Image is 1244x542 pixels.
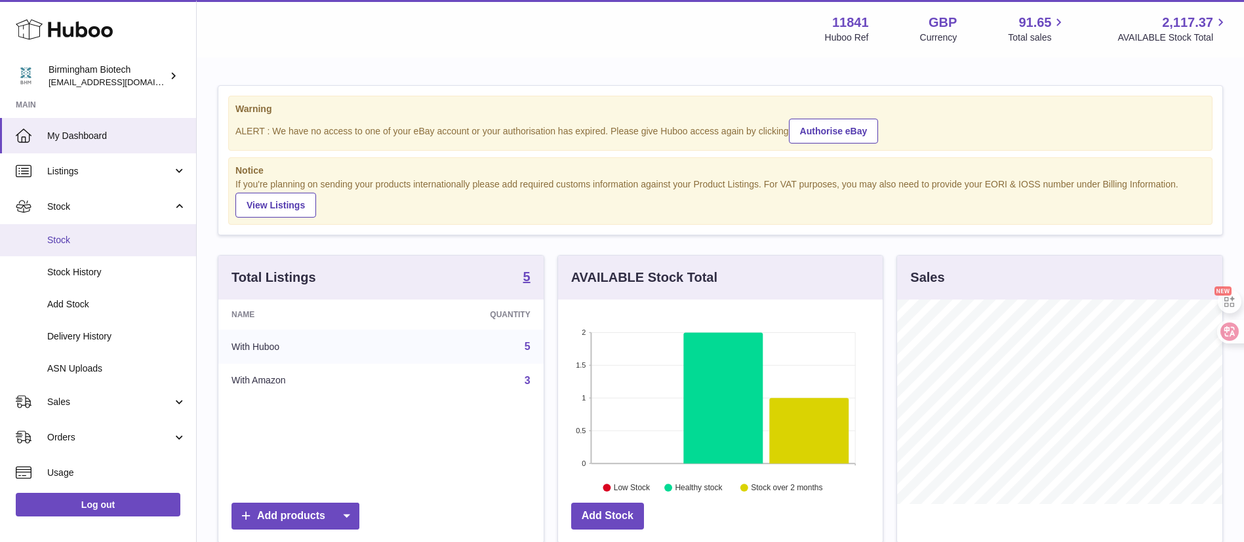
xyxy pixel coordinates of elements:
[16,66,35,86] img: m.hsu@birminghambiotech.co.uk
[218,330,396,364] td: With Huboo
[47,330,186,343] span: Delivery History
[675,484,723,493] text: Healthy stock
[47,298,186,311] span: Add Stock
[571,503,644,530] a: Add Stock
[571,269,717,286] h3: AVAILABLE Stock Total
[1008,31,1066,44] span: Total sales
[929,14,957,31] strong: GBP
[231,269,316,286] h3: Total Listings
[16,493,180,516] a: Log out
[614,484,651,493] text: Low Stock
[582,459,586,467] text: 0
[789,119,879,144] a: Authorise eBay
[582,394,586,402] text: 1
[47,165,172,178] span: Listings
[525,341,531,352] a: 5
[576,361,586,369] text: 1.5
[1162,14,1213,31] span: 2,117.37
[523,270,531,286] a: 5
[47,234,186,246] span: Stock
[235,178,1205,218] div: If you're planning on sending your products internationally please add required customs informati...
[47,201,172,213] span: Stock
[1018,14,1051,31] span: 91.65
[832,14,869,31] strong: 11841
[49,64,167,88] div: Birmingham Biotech
[910,269,944,286] h3: Sales
[47,362,186,375] span: ASN Uploads
[231,503,359,530] a: Add products
[525,375,531,386] a: 3
[523,270,531,283] strong: 5
[47,266,186,279] span: Stock History
[825,31,869,44] div: Huboo Ref
[47,431,172,444] span: Orders
[218,364,396,398] td: With Amazon
[576,427,586,435] text: 0.5
[235,117,1205,144] div: ALERT : We have no access to one of your eBay account or your authorisation has expired. Please g...
[751,484,822,493] text: Stock over 2 months
[49,77,193,87] span: [EMAIL_ADDRESS][DOMAIN_NAME]
[1117,14,1228,44] a: 2,117.37 AVAILABLE Stock Total
[1008,14,1066,44] a: 91.65 Total sales
[235,103,1205,115] strong: Warning
[920,31,957,44] div: Currency
[47,396,172,408] span: Sales
[47,130,186,142] span: My Dashboard
[582,328,586,336] text: 2
[218,300,396,330] th: Name
[235,165,1205,177] strong: Notice
[396,300,543,330] th: Quantity
[47,467,186,479] span: Usage
[1117,31,1228,44] span: AVAILABLE Stock Total
[235,193,316,218] a: View Listings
